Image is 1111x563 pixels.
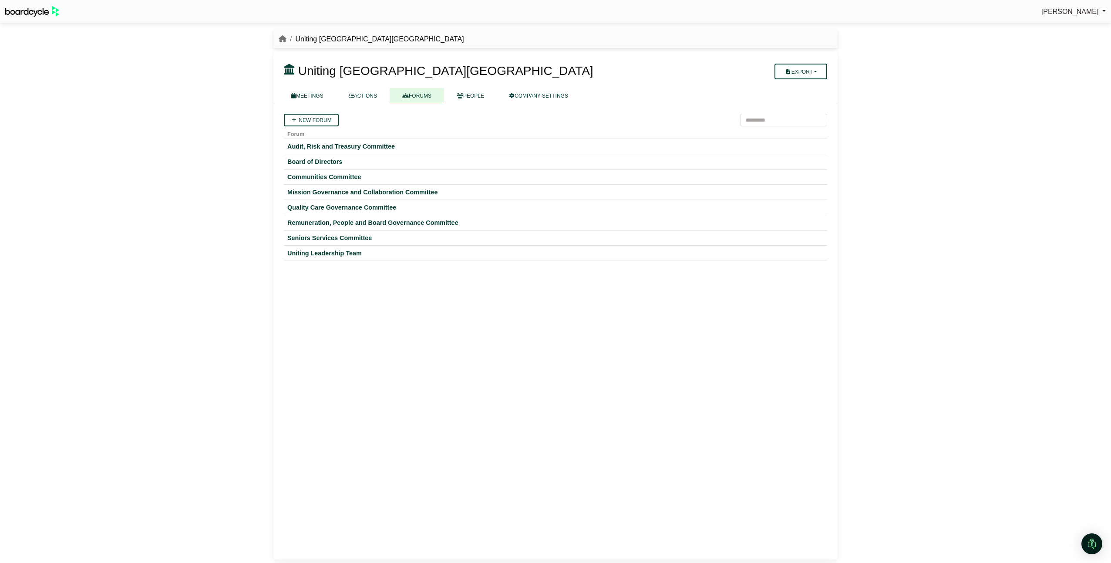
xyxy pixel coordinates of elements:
[287,249,824,257] a: Uniting Leadership Team
[336,88,390,103] a: ACTIONS
[287,173,824,181] a: Communities Committee
[287,234,824,242] a: Seniors Services Committee
[298,64,593,78] span: Uniting [GEOGRAPHIC_DATA][GEOGRAPHIC_DATA]
[287,203,824,211] a: Quality Care Governance Committee
[284,126,827,139] th: Forum
[1081,533,1102,554] div: Open Intercom Messenger
[287,142,824,150] a: Audit, Risk and Treasury Committee
[284,114,339,126] a: New forum
[390,88,444,103] a: FORUMS
[444,88,497,103] a: PEOPLE
[1041,8,1099,15] span: [PERSON_NAME]
[279,88,336,103] a: MEETINGS
[497,88,581,103] a: COMPANY SETTINGS
[287,219,824,227] a: Remuneration, People and Board Governance Committee
[774,64,827,79] button: Export
[5,6,59,17] img: BoardcycleBlackGreen-aaafeed430059cb809a45853b8cf6d952af9d84e6e89e1f1685b34bfd5cb7d64.svg
[1041,6,1106,17] a: [PERSON_NAME]
[287,158,824,166] a: Board of Directors
[279,34,464,45] nav: breadcrumb
[287,188,824,196] a: Mission Governance and Collaboration Committee
[286,34,464,45] li: Uniting [GEOGRAPHIC_DATA][GEOGRAPHIC_DATA]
